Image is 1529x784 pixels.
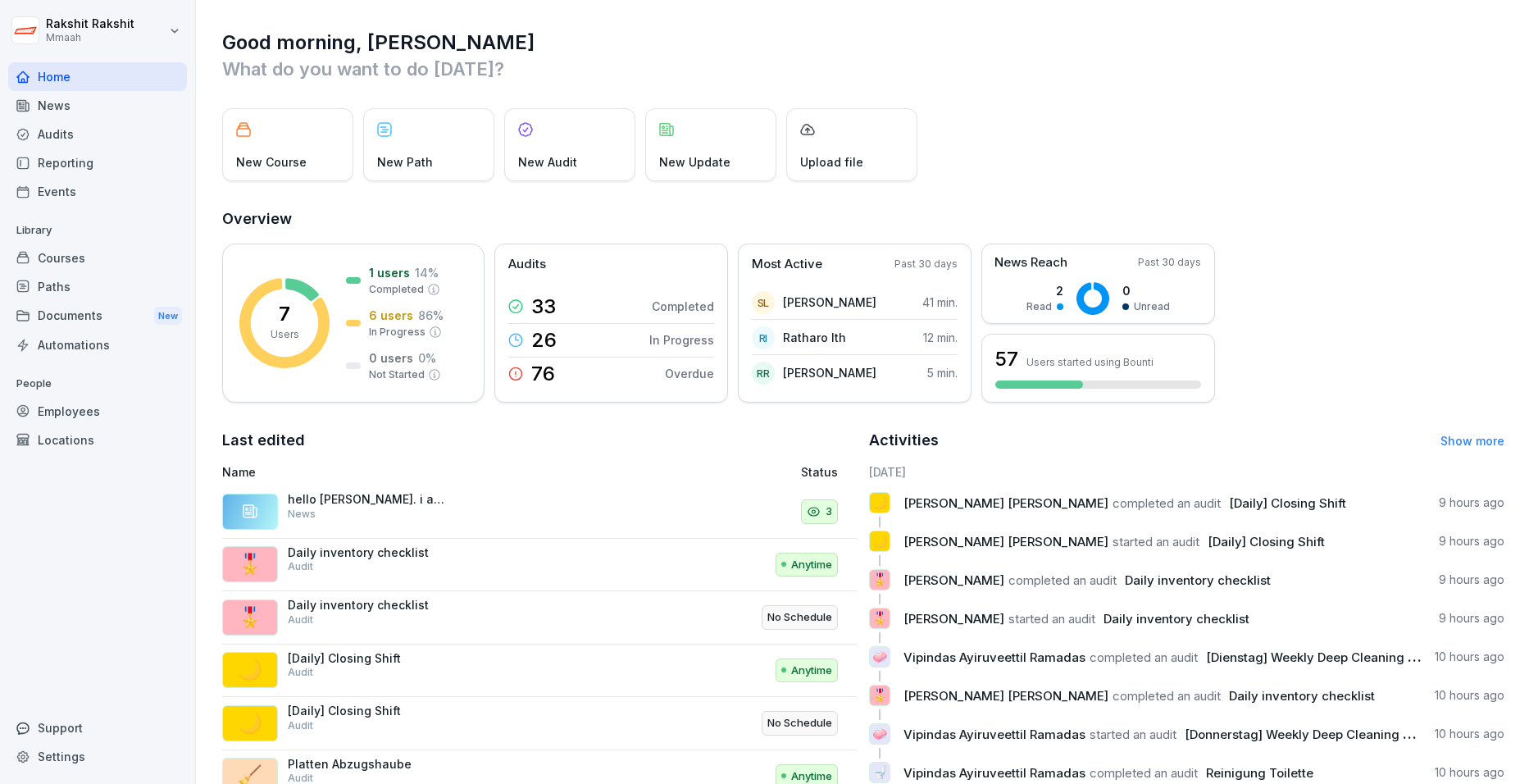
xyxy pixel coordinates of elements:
div: SL [752,291,775,314]
p: Daily inventory checklist [288,545,452,560]
p: New Path [377,153,433,171]
p: 0 [1122,282,1170,299]
p: Audit [288,718,313,733]
a: Paths [8,272,187,301]
p: 2 [1026,282,1063,299]
span: [PERSON_NAME] [PERSON_NAME] [903,495,1108,511]
p: Audits [508,255,546,274]
span: [Dienstag] Weekly Deep Cleaning Checklist [1206,650,1463,665]
p: 10 hours ago [1435,726,1504,742]
span: completed an audit [1008,572,1117,588]
p: 🌙 [872,530,888,553]
a: Employees [8,397,187,426]
p: 🌙 [238,709,262,738]
p: 7 [279,304,290,324]
div: Support [8,713,187,742]
a: Show more [1440,434,1504,448]
p: 12 min. [923,329,958,346]
a: 🌙[Daily] Closing ShiftAuditNo Schedule [222,697,858,750]
span: Daily inventory checklist [1125,572,1271,588]
p: 0 % [418,349,436,367]
span: started an audit [1113,534,1199,549]
a: 🌙[Daily] Closing ShiftAuditAnytime [222,645,858,698]
div: Automations [8,330,187,359]
p: 9 hours ago [1439,572,1504,588]
p: Upload file [800,153,863,171]
div: News [8,91,187,120]
p: Platten Abzugshaube [288,757,452,772]
p: Completed [369,282,424,297]
p: 🚽 [872,761,888,784]
p: 🎖️ [238,549,262,579]
a: Locations [8,426,187,454]
div: Settings [8,742,187,771]
a: Audits [8,120,187,148]
p: Name [222,463,620,481]
p: [PERSON_NAME] [783,294,876,311]
p: Anytime [791,663,832,679]
span: started an audit [1090,727,1176,742]
h6: [DATE] [869,463,1504,481]
h2: Activities [869,429,939,452]
div: Documents [8,301,187,331]
p: What do you want to do [DATE]? [222,56,1504,82]
a: Home [8,62,187,91]
span: Daily inventory checklist [1229,688,1375,704]
span: Vipindas Ayiruveettil Ramadas [903,765,1085,781]
p: [PERSON_NAME] [783,364,876,381]
p: Past 30 days [894,257,958,271]
p: 14 % [415,264,439,281]
div: RR [752,362,775,385]
span: [PERSON_NAME] [903,572,1004,588]
p: 9 hours ago [1439,533,1504,549]
p: Daily inventory checklist [288,598,452,613]
p: 🎖️ [872,607,888,630]
p: 🧼 [872,645,888,668]
p: In Progress [369,325,425,340]
span: [PERSON_NAME] [PERSON_NAME] [903,688,1108,704]
p: 5 min. [927,364,958,381]
div: Reporting [8,148,187,177]
p: Users started using Bounti [1026,356,1154,368]
span: [PERSON_NAME] [903,611,1004,627]
p: Library [8,217,187,244]
p: Ratharo Ith [783,329,846,346]
p: Read [1026,299,1052,314]
span: [Donnerstag] Weekly Deep Cleaning Checklist [1185,727,1458,742]
h2: Last edited [222,429,858,452]
a: DocumentsNew [8,301,187,331]
span: [Daily] Closing Shift [1208,534,1325,549]
span: [PERSON_NAME] [PERSON_NAME] [903,534,1108,549]
p: New Audit [518,153,577,171]
p: No Schedule [767,715,832,732]
p: No Schedule [767,609,832,626]
p: 9 hours ago [1439,610,1504,627]
p: 9 hours ago [1439,495,1504,511]
span: completed an audit [1113,495,1221,511]
p: 6 users [369,307,413,324]
p: News [288,507,316,522]
a: hello [PERSON_NAME]. i am writing this one just to test. i hope you are doing great.News3 [222,485,858,539]
p: 3 [826,504,832,520]
div: Courses [8,244,187,272]
h2: Overview [222,207,1504,230]
p: 1 users [369,264,410,281]
p: 0 users [369,349,413,367]
p: Audit [288,665,313,680]
p: 10 hours ago [1435,687,1504,704]
div: Events [8,177,187,206]
p: 10 hours ago [1435,649,1504,665]
p: Rakshit Rakshit [46,17,134,31]
h3: 57 [995,345,1018,373]
p: 76 [531,364,555,384]
p: 41 min. [922,294,958,311]
p: 🧼 [872,722,888,745]
span: completed an audit [1113,688,1221,704]
div: New [154,307,182,326]
p: Completed [652,298,714,315]
p: 86 % [418,307,444,324]
span: Vipindas Ayiruveettil Ramadas [903,650,1085,665]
